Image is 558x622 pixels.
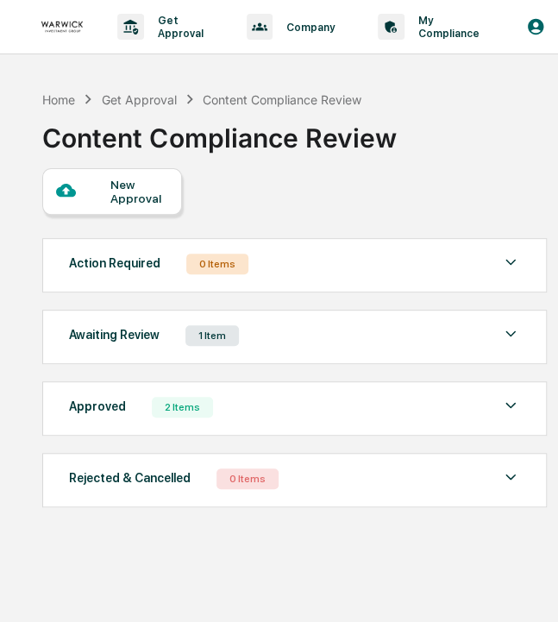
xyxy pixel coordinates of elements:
[152,397,213,418] div: 2 Items
[69,467,191,489] div: Rejected & Cancelled
[500,324,521,344] img: caret
[500,252,521,273] img: caret
[500,467,521,487] img: caret
[110,178,168,205] div: New Approval
[144,14,212,40] p: Get Approval
[203,92,361,107] div: Content Compliance Review
[273,21,343,34] p: Company
[404,14,488,40] p: My Compliance
[42,109,396,154] div: Content Compliance Review
[216,468,279,489] div: 0 Items
[186,254,248,274] div: 0 Items
[42,92,75,107] div: Home
[500,395,521,416] img: caret
[69,395,126,418] div: Approved
[69,252,160,274] div: Action Required
[69,324,160,346] div: Awaiting Review
[102,92,177,107] div: Get Approval
[185,325,239,346] div: 1 Item
[41,16,83,37] img: logo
